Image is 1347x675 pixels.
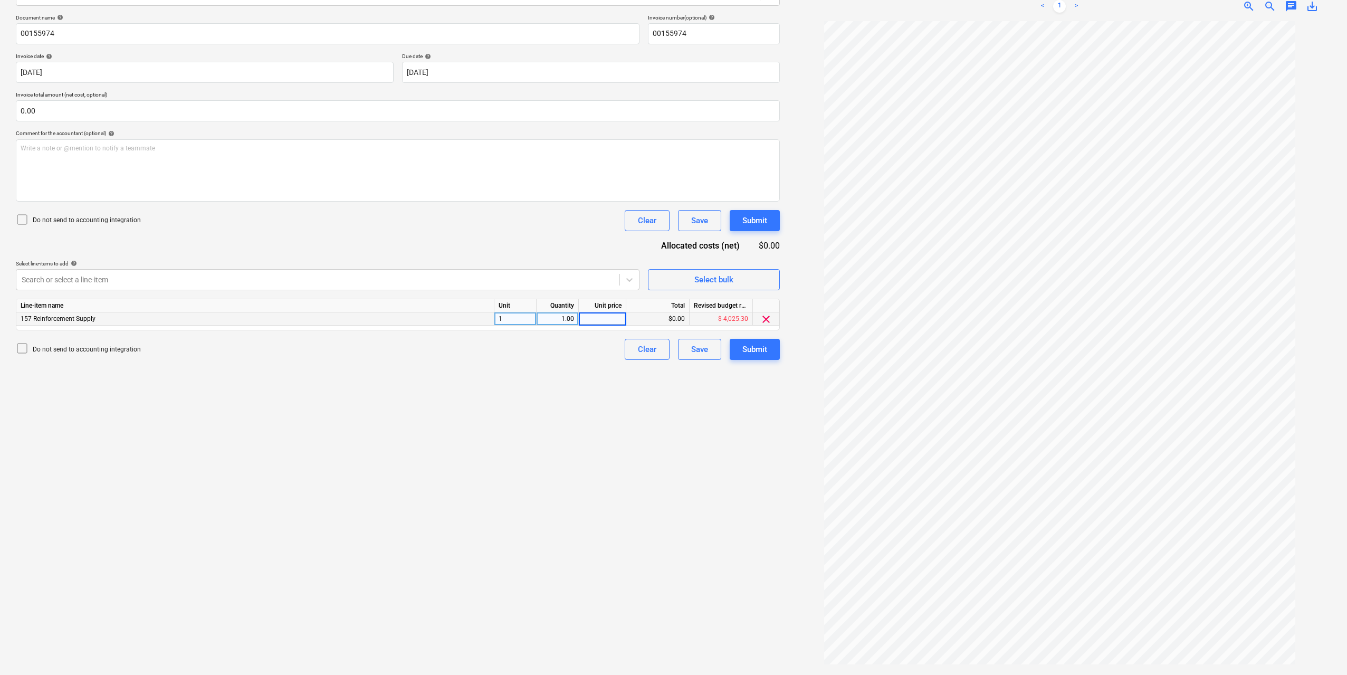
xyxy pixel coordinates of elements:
[678,339,721,360] button: Save
[44,53,52,60] span: help
[494,312,537,326] div: 1
[1294,624,1347,675] iframe: Chat Widget
[626,299,690,312] div: Total
[402,62,780,83] input: Due date not specified
[694,273,733,287] div: Select bulk
[648,269,780,290] button: Select bulk
[678,210,721,231] button: Save
[626,312,690,326] div: $0.00
[730,210,780,231] button: Submit
[706,14,715,21] span: help
[742,214,767,227] div: Submit
[106,130,114,137] span: help
[638,214,656,227] div: Clear
[643,240,757,252] div: Allocated costs (net)
[690,299,753,312] div: Revised budget remaining
[33,345,141,354] p: Do not send to accounting integration
[691,214,708,227] div: Save
[638,343,656,356] div: Clear
[16,260,639,267] div: Select line-items to add
[423,53,431,60] span: help
[16,62,394,83] input: Invoice date not specified
[55,14,63,21] span: help
[402,53,780,60] div: Due date
[757,240,780,252] div: $0.00
[33,216,141,225] p: Do not send to accounting integration
[16,130,780,137] div: Comment for the accountant (optional)
[494,299,537,312] div: Unit
[21,315,95,322] span: 157 Reinforcement Supply
[541,312,574,326] div: 1.00
[760,313,772,326] span: clear
[16,53,394,60] div: Invoice date
[690,312,753,326] div: $-4,025.30
[648,14,780,21] div: Invoice number (optional)
[648,23,780,44] input: Invoice number
[691,343,708,356] div: Save
[579,299,626,312] div: Unit price
[16,14,639,21] div: Document name
[625,210,670,231] button: Clear
[730,339,780,360] button: Submit
[16,299,494,312] div: Line-item name
[69,260,77,267] span: help
[537,299,579,312] div: Quantity
[16,91,780,100] p: Invoice total amount (net cost, optional)
[16,23,639,44] input: Document name
[625,339,670,360] button: Clear
[16,100,780,121] input: Invoice total amount (net cost, optional)
[742,343,767,356] div: Submit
